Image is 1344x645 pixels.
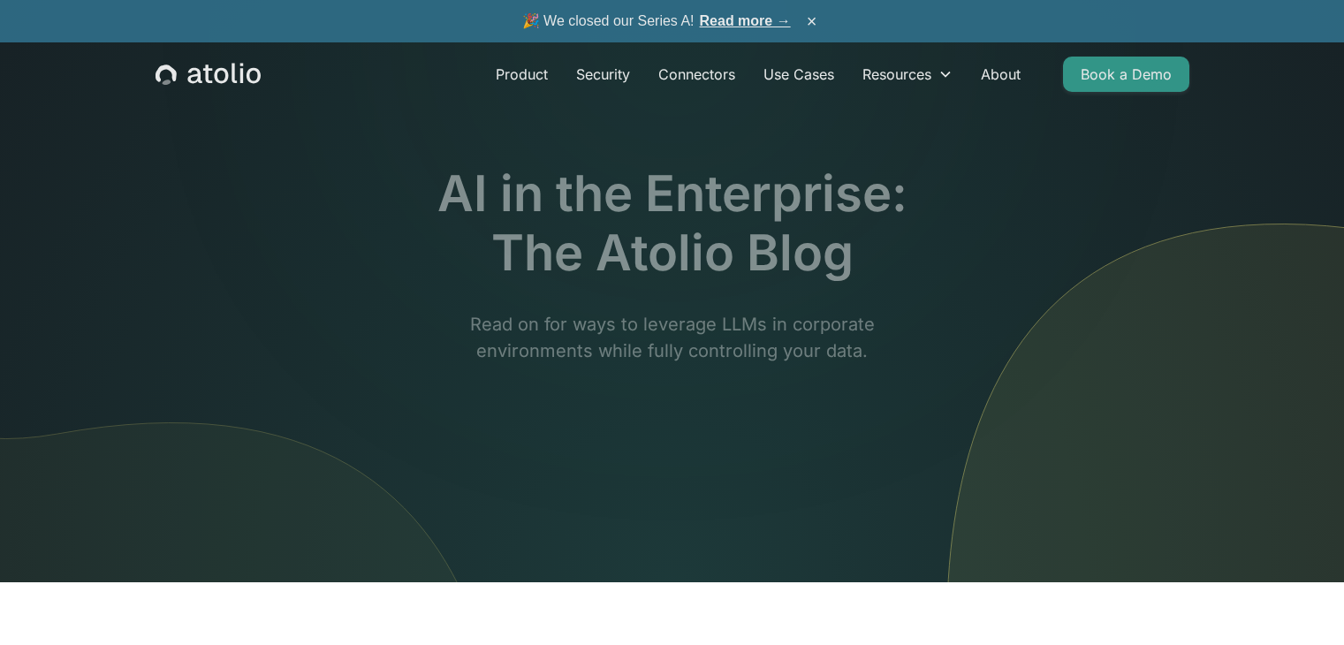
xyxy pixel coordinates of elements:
a: Security [562,57,644,92]
a: Book a Demo [1063,57,1189,92]
a: About [967,57,1035,92]
div: Resources [862,64,931,85]
a: home [156,63,261,86]
p: Read on for ways to leverage LLMs in corporate environments while fully controlling your data. [333,311,1012,444]
button: × [801,11,823,31]
h1: AI in the Enterprise: The Atolio Blog [333,164,1012,283]
a: Use Cases [749,57,848,92]
a: Read more → [700,13,791,28]
span: 🎉 We closed our Series A! [522,11,791,32]
div: Resources [848,57,967,92]
a: Connectors [644,57,749,92]
a: Product [482,57,562,92]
